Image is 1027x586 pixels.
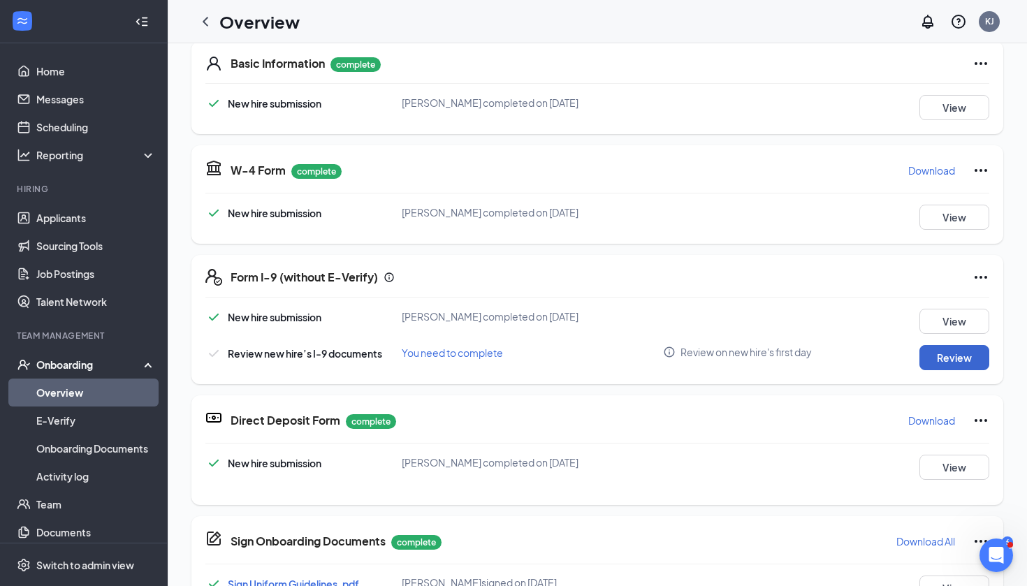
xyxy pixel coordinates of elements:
div: 6 [1002,536,1013,548]
svg: Ellipses [973,55,989,72]
a: Talent Network [36,288,156,316]
svg: UserCheck [17,358,31,372]
span: New hire submission [228,207,321,219]
svg: WorkstreamLogo [15,14,29,28]
button: View [919,309,989,334]
p: Download [908,413,955,427]
svg: DirectDepositIcon [205,409,222,426]
h5: Form I-9 (without E-Verify) [231,270,378,285]
svg: Ellipses [973,162,989,179]
svg: Notifications [919,13,936,30]
span: Review on new hire's first day [680,345,812,359]
a: Team [36,490,156,518]
svg: ChevronLeft [197,13,214,30]
svg: Checkmark [205,205,222,221]
svg: Analysis [17,148,31,162]
a: Sourcing Tools [36,232,156,260]
a: Activity log [36,462,156,490]
svg: Checkmark [205,345,222,362]
svg: CompanyDocumentIcon [205,530,222,547]
h5: W-4 Form [231,163,286,178]
svg: Ellipses [973,269,989,286]
span: [PERSON_NAME] completed on [DATE] [402,456,578,469]
span: [PERSON_NAME] completed on [DATE] [402,206,578,219]
a: Overview [36,379,156,406]
a: Onboarding Documents [36,434,156,462]
button: Download [908,409,956,432]
svg: TaxGovernmentIcon [205,159,222,176]
a: Scheduling [36,113,156,141]
span: New hire submission [228,457,321,469]
button: Review [919,345,989,370]
span: [PERSON_NAME] completed on [DATE] [402,96,578,109]
svg: Collapse [135,15,149,29]
p: complete [391,535,442,550]
span: Review new hire’s I-9 documents [228,347,382,360]
svg: Checkmark [205,309,222,325]
h5: Basic Information [231,56,325,71]
span: You need to complete [402,346,503,359]
svg: Ellipses [973,533,989,550]
span: [PERSON_NAME] completed on [DATE] [402,310,578,323]
button: View [919,95,989,120]
a: Messages [36,85,156,113]
button: Download All [896,530,956,552]
a: Applicants [36,204,156,232]
a: E-Verify [36,406,156,434]
svg: Checkmark [205,455,222,471]
h1: Overview [219,10,300,34]
svg: QuestionInfo [950,13,967,30]
button: Download [908,159,956,182]
svg: Checkmark [205,95,222,112]
p: Download [908,163,955,177]
h5: Sign Onboarding Documents [231,534,386,549]
a: Documents [36,518,156,546]
svg: FormI9EVerifyIcon [205,269,222,286]
svg: Ellipses [973,412,989,429]
div: KJ [985,15,994,27]
button: View [919,205,989,230]
div: Reporting [36,148,156,162]
p: complete [346,414,396,429]
div: Team Management [17,330,153,342]
svg: Info [384,272,395,283]
p: Download All [896,534,955,548]
div: Hiring [17,183,153,195]
svg: Info [663,346,676,358]
h5: Direct Deposit Form [231,413,340,428]
a: Home [36,57,156,85]
span: New hire submission [228,311,321,323]
a: Job Postings [36,260,156,288]
div: Switch to admin view [36,558,134,572]
svg: Settings [17,558,31,572]
p: complete [291,164,342,179]
div: Onboarding [36,358,144,372]
svg: User [205,55,222,72]
button: View [919,455,989,480]
p: complete [330,57,381,72]
iframe: Intercom live chat [979,539,1013,572]
span: New hire submission [228,97,321,110]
